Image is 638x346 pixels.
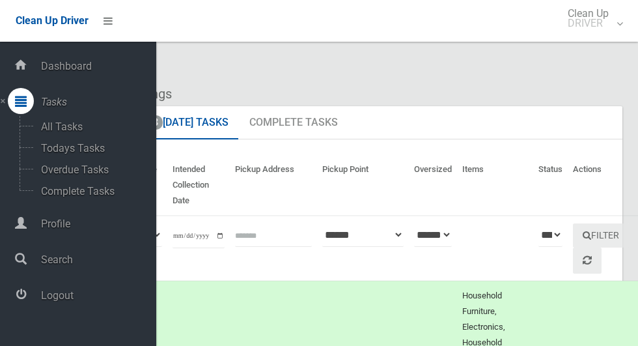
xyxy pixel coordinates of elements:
[561,8,622,28] span: Clean Up
[16,11,89,31] a: Clean Up Driver
[230,155,317,216] th: Pickup Address
[37,96,156,108] span: Tasks
[132,106,238,140] a: 53[DATE] Tasks
[37,218,156,230] span: Profile
[37,121,145,133] span: All Tasks
[37,289,156,302] span: Logout
[457,155,533,216] th: Items
[167,155,230,216] th: Intended Collection Date
[37,164,145,176] span: Overdue Tasks
[37,60,156,72] span: Dashboard
[37,253,156,266] span: Search
[240,106,348,140] a: Complete Tasks
[37,142,145,154] span: Todays Tasks
[533,155,568,216] th: Status
[573,223,629,248] button: Filter
[317,155,409,216] th: Pickup Point
[568,18,609,28] small: DRIVER
[16,14,89,27] span: Clean Up Driver
[409,155,457,216] th: Oversized
[37,185,145,197] span: Complete Tasks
